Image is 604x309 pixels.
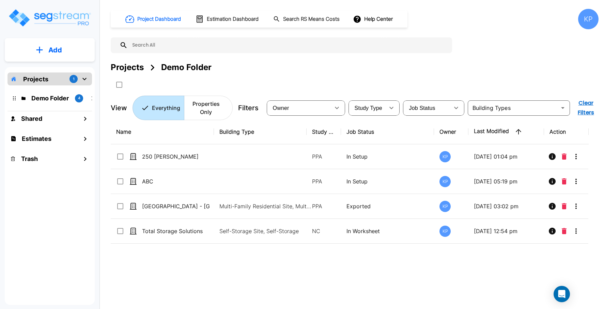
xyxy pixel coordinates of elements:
[31,94,69,103] p: Demo Folder
[73,76,75,82] p: 1
[123,12,185,27] button: Project Dashboard
[474,227,539,235] p: [DATE] 12:54 pm
[312,152,336,161] p: PPA
[404,98,449,117] div: Select
[142,152,210,161] p: 250 [PERSON_NAME]
[346,227,429,235] p: In Worksheet
[545,224,559,238] button: Info
[545,175,559,188] button: Info
[312,227,336,235] p: NC
[128,37,449,53] input: Search All
[346,202,429,210] p: Exported
[78,95,80,101] p: 4
[439,151,451,162] div: KP
[559,150,569,163] button: Delete
[21,154,38,163] h1: Trash
[355,105,382,111] span: Study Type
[112,78,126,92] button: SelectAll
[559,175,569,188] button: Delete
[142,227,210,235] p: Total Storage Solutions
[133,96,233,120] div: Platform
[559,224,569,238] button: Delete
[152,104,180,112] p: Everything
[545,199,559,213] button: Info
[559,199,569,213] button: Delete
[111,119,214,144] th: Name
[142,177,210,185] p: ABC
[161,61,212,74] div: Demo Folder
[137,15,181,23] h1: Project Dashboard
[470,103,557,113] input: Building Types
[350,98,385,117] div: Select
[474,202,539,210] p: [DATE] 03:02 pm
[569,199,583,213] button: More-Options
[48,45,62,55] p: Add
[346,152,429,161] p: In Setup
[439,201,451,212] div: KP
[188,100,224,116] p: Properties Only
[569,175,583,188] button: More-Options
[23,75,48,84] p: Projects
[111,61,144,74] div: Projects
[21,114,42,123] h1: Shared
[207,15,259,23] h1: Estimation Dashboard
[5,40,95,60] button: Add
[352,13,396,26] button: Help Center
[569,224,583,238] button: More-Options
[8,8,91,28] img: Logo
[474,152,539,161] p: [DATE] 01:04 pm
[554,286,570,302] div: Open Intercom Messenger
[409,105,435,111] span: Job Status
[307,119,341,144] th: Study Type
[238,103,259,113] p: Filters
[545,150,559,163] button: Info
[22,134,51,143] h1: Estimates
[439,226,451,237] div: KP
[111,103,127,113] p: View
[219,202,311,210] p: Multi-Family Residential Site, Multi-Family Residential
[341,119,434,144] th: Job Status
[193,12,262,26] button: Estimation Dashboard
[133,96,184,120] button: Everything
[439,176,451,187] div: KP
[273,105,289,111] span: Owner
[468,119,544,144] th: Last Modified
[219,227,311,235] p: Self-Storage Site, Self-Storage
[142,202,210,210] p: [GEOGRAPHIC_DATA] - [GEOGRAPHIC_DATA]
[434,119,468,144] th: Owner
[474,177,539,185] p: [DATE] 05:19 pm
[184,96,233,120] button: Properties Only
[312,202,336,210] p: PPA
[578,9,599,29] div: KP
[214,119,307,144] th: Building Type
[283,15,340,23] h1: Search RS Means Costs
[270,13,343,26] button: Search RS Means Costs
[573,96,599,119] button: Clear Filters
[268,98,330,117] div: Select
[544,119,589,144] th: Action
[558,103,568,113] button: Open
[346,177,429,185] p: In Setup
[312,177,336,185] p: PPA
[569,150,583,163] button: More-Options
